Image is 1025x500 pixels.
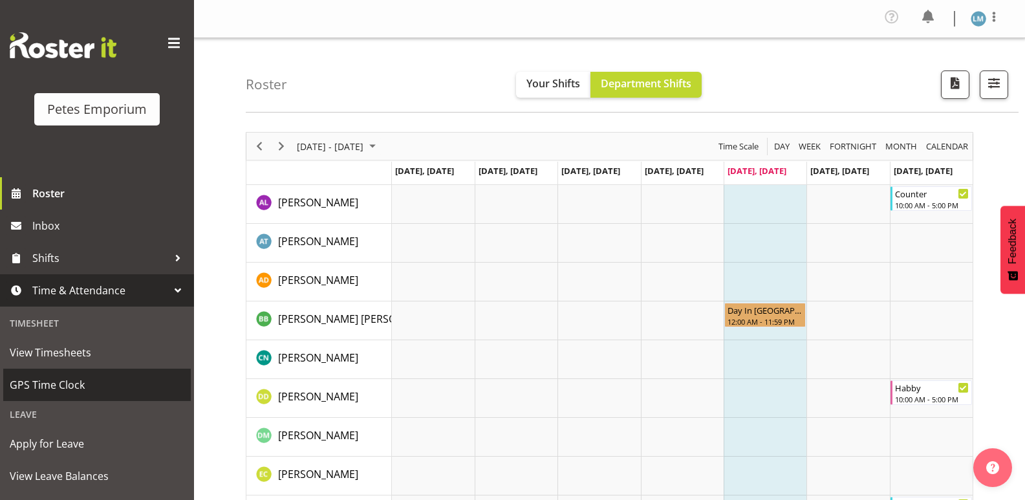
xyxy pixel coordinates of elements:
span: [DATE], [DATE] [645,165,704,177]
span: [PERSON_NAME] [278,273,358,287]
span: Roster [32,184,188,203]
span: [DATE], [DATE] [894,165,953,177]
button: Your Shifts [516,72,590,98]
span: Month [884,138,918,155]
button: Timeline Day [772,138,792,155]
span: Feedback [1007,219,1019,264]
div: Leave [3,401,191,428]
button: Timeline Week [797,138,823,155]
span: Time & Attendance [32,281,168,300]
button: Time Scale [717,138,761,155]
td: Abigail Lane resource [246,185,392,224]
a: [PERSON_NAME] [278,234,358,249]
span: Apply for Leave [10,434,184,453]
span: [PERSON_NAME] [278,467,358,481]
button: Previous [251,138,268,155]
div: Abigail Lane"s event - Counter Begin From Sunday, August 31, 2025 at 10:00:00 AM GMT+12:00 Ends A... [890,186,972,211]
div: 12:00 AM - 11:59 PM [728,316,803,327]
a: [PERSON_NAME] [278,466,358,482]
span: [DATE], [DATE] [561,165,620,177]
td: Beena Beena resource [246,301,392,340]
img: Rosterit website logo [10,32,116,58]
div: Previous [248,133,270,160]
a: Apply for Leave [3,428,191,460]
div: Danielle Donselaar"s event - Habby Begin From Sunday, August 31, 2025 at 10:00:00 AM GMT+12:00 En... [890,380,972,405]
img: lianne-morete5410.jpg [971,11,986,27]
span: [PERSON_NAME] [PERSON_NAME] [278,312,441,326]
span: GPS Time Clock [10,375,184,395]
span: View Timesheets [10,343,184,362]
h4: Roster [246,77,287,92]
span: [PERSON_NAME] [278,234,358,248]
div: Habby [895,381,969,394]
div: Day In [GEOGRAPHIC_DATA] [728,303,803,316]
div: Timesheet [3,310,191,336]
button: Next [273,138,290,155]
span: [PERSON_NAME] [278,428,358,442]
span: Shifts [32,248,168,268]
div: 10:00 AM - 5:00 PM [895,394,969,404]
a: [PERSON_NAME] [278,389,358,404]
a: [PERSON_NAME] [278,195,358,210]
a: View Leave Balances [3,460,191,492]
span: [DATE], [DATE] [810,165,869,177]
span: Time Scale [717,138,760,155]
a: View Timesheets [3,336,191,369]
a: GPS Time Clock [3,369,191,401]
a: [PERSON_NAME] [278,428,358,443]
span: [PERSON_NAME] [278,195,358,210]
button: Fortnight [828,138,879,155]
div: Petes Emporium [47,100,147,119]
td: Emma Croft resource [246,457,392,495]
span: [DATE], [DATE] [395,165,454,177]
a: [PERSON_NAME] [278,272,358,288]
td: David McAuley resource [246,418,392,457]
button: Department Shifts [590,72,702,98]
button: Filter Shifts [980,71,1008,99]
span: Your Shifts [526,76,580,91]
button: August 25 - 31, 2025 [295,138,382,155]
img: help-xxl-2.png [986,461,999,474]
td: Christine Neville resource [246,340,392,379]
td: Danielle Donselaar resource [246,379,392,418]
span: [DATE], [DATE] [479,165,537,177]
a: [PERSON_NAME] [278,350,358,365]
span: View Leave Balances [10,466,184,486]
button: Month [924,138,971,155]
div: 10:00 AM - 5:00 PM [895,200,969,210]
span: Fortnight [828,138,878,155]
span: [DATE] - [DATE] [296,138,365,155]
span: calendar [925,138,969,155]
span: Week [797,138,822,155]
span: Department Shifts [601,76,691,91]
button: Timeline Month [883,138,920,155]
span: [PERSON_NAME] [278,389,358,404]
div: Beena Beena"s event - Day In Lieu Begin From Friday, August 29, 2025 at 12:00:00 AM GMT+12:00 End... [724,303,806,327]
div: Next [270,133,292,160]
td: Amelia Denz resource [246,263,392,301]
button: Download a PDF of the roster according to the set date range. [941,71,969,99]
td: Alex-Micheal Taniwha resource [246,224,392,263]
span: [DATE], [DATE] [728,165,786,177]
span: Day [773,138,791,155]
button: Feedback - Show survey [1000,206,1025,294]
span: Inbox [32,216,188,235]
a: [PERSON_NAME] [PERSON_NAME] [278,311,441,327]
div: Counter [895,187,969,200]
